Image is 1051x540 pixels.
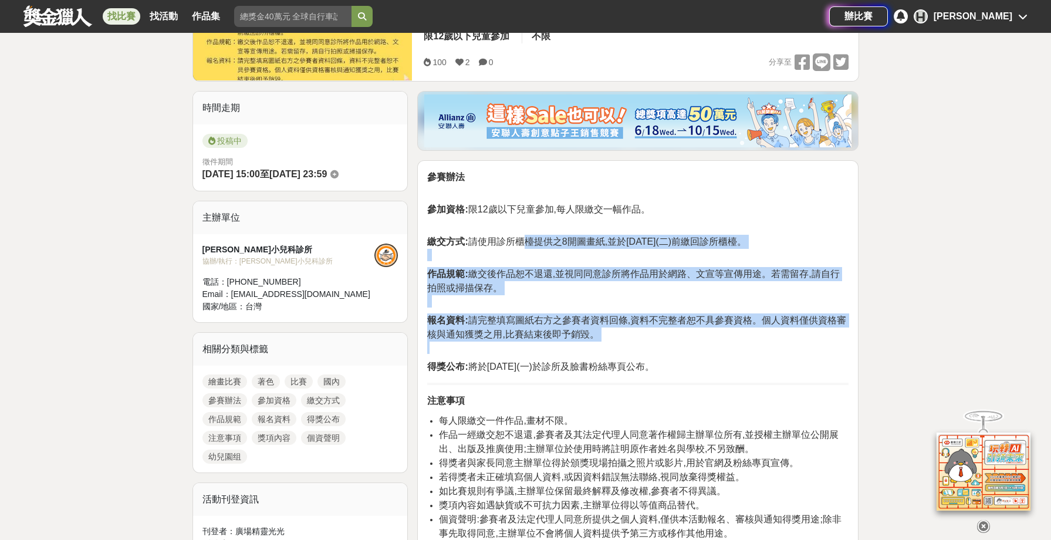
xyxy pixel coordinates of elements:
[427,396,465,406] strong: 注意事項
[252,393,296,407] a: 參加資格
[193,333,408,366] div: 相關分類與標籤
[202,412,247,426] a: 作品規範
[934,9,1012,23] div: [PERSON_NAME]
[439,486,726,496] span: 如比賽規則有爭議,主辦單位保留最終解釋及修改權,參賽者不得異議。
[439,430,839,454] span: 作品一經繳交恕不退還,參賽者及其法定代理人同意著作權歸主辦單位所有,並授權主辦單位公開展出、出版及推廣使用;主辦單位於使用時將註明原作者姓名與學校,不另致酬。
[439,514,841,538] span: 個資聲明:參賽者及法定代理人同意所提供之個人資料,僅供本活動報名、審核與通知得獎用途;除非事先取得同意,主辦單位不會將個人資料提供予第三方或移作其他用途。
[252,412,296,426] a: 報名資料
[427,204,650,214] span: 限12歲以下兒童參加,每人限繳交一幅作品。
[427,237,746,247] span: 請使用診所櫃檯提供之8開圖畫紙,並於[DATE](二)前繳回診所櫃檯。
[260,169,269,179] span: 至
[301,431,346,445] a: 個資聲明
[193,483,408,516] div: 活動刊登資訊
[202,157,233,166] span: 徵件期間
[829,6,888,26] a: 辦比賽
[285,374,313,389] a: 比賽
[432,58,446,67] span: 100
[317,374,346,389] a: 國內
[234,6,352,27] input: 總獎金40萬元 全球自行車設計比賽
[193,92,408,124] div: 時間走期
[269,169,327,179] span: [DATE] 23:59
[187,8,225,25] a: 作品集
[439,500,704,510] span: 獎項內容如遇缺貨或不可抗力因素,主辦單位得以等值商品替代。
[489,58,494,67] span: 0
[202,288,375,301] div: Email： [EMAIL_ADDRESS][DOMAIN_NAME]
[202,134,248,148] span: 投稿中
[427,315,846,339] span: 請完整填寫圖紙右方之參賽者資料回條,資料不完整者恕不具參賽資格。個人資料僅供資格審核與通知獲獎之用,比賽結束後即予銷毀。
[914,9,928,23] div: H
[427,269,839,293] span: 繳交後作品恕不退還,並視同同意診所將作品用於網路、文宣等宣傳用途。若需留存,請自行拍照或掃描保存。
[427,204,468,214] strong: 參加資格:
[427,237,468,247] strong: 繳交方式:
[202,393,247,407] a: 參賽辦法
[439,472,745,482] span: 若得獎者未正確填寫個人資料,或因資料錯誤無法聯絡,視同放棄得獎權益。
[202,169,260,179] span: [DATE] 15:00
[252,374,280,389] a: 著色
[301,393,346,407] a: 繳交方式
[252,431,296,445] a: 獎項內容
[202,302,246,311] span: 國家/地區：
[103,8,140,25] a: 找比賽
[427,172,465,182] strong: 參賽辦法
[424,31,509,41] span: 限12歲以下兒童參加
[465,58,470,67] span: 2
[202,525,398,538] div: 刊登者： 廣場精靈光光
[202,276,375,288] div: 電話： [PHONE_NUMBER]
[202,450,247,464] a: 幼兒園组
[424,95,851,147] img: dcc59076-91c0-4acb-9c6b-a1d413182f46.png
[202,256,375,266] div: 協辦/執行： [PERSON_NAME]小兒科診所
[439,458,798,468] span: 得獎者與家長同意主辦單位得於頒獎現場拍攝之照片或影片,用於官網及粉絲專頁宣傳。
[193,201,408,234] div: 主辦單位
[769,53,792,71] span: 分享至
[202,244,375,256] div: [PERSON_NAME]小兒科診所
[301,412,346,426] a: 得獎公布
[427,362,654,372] span: 將於[DATE](一)於診所及臉書粉絲專頁公布。
[245,302,262,311] span: 台灣
[439,416,573,426] span: 每人限繳交一件作品,畫材不限。
[532,31,550,41] span: 不限
[145,8,183,25] a: 找活動
[427,362,468,372] strong: 得獎公布:
[202,374,247,389] a: 繪畫比賽
[427,315,468,325] strong: 報名資料:
[937,424,1030,502] img: d2146d9a-e6f6-4337-9592-8cefde37ba6b.png
[202,431,247,445] a: 注意事項
[427,269,468,279] strong: 作品規範:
